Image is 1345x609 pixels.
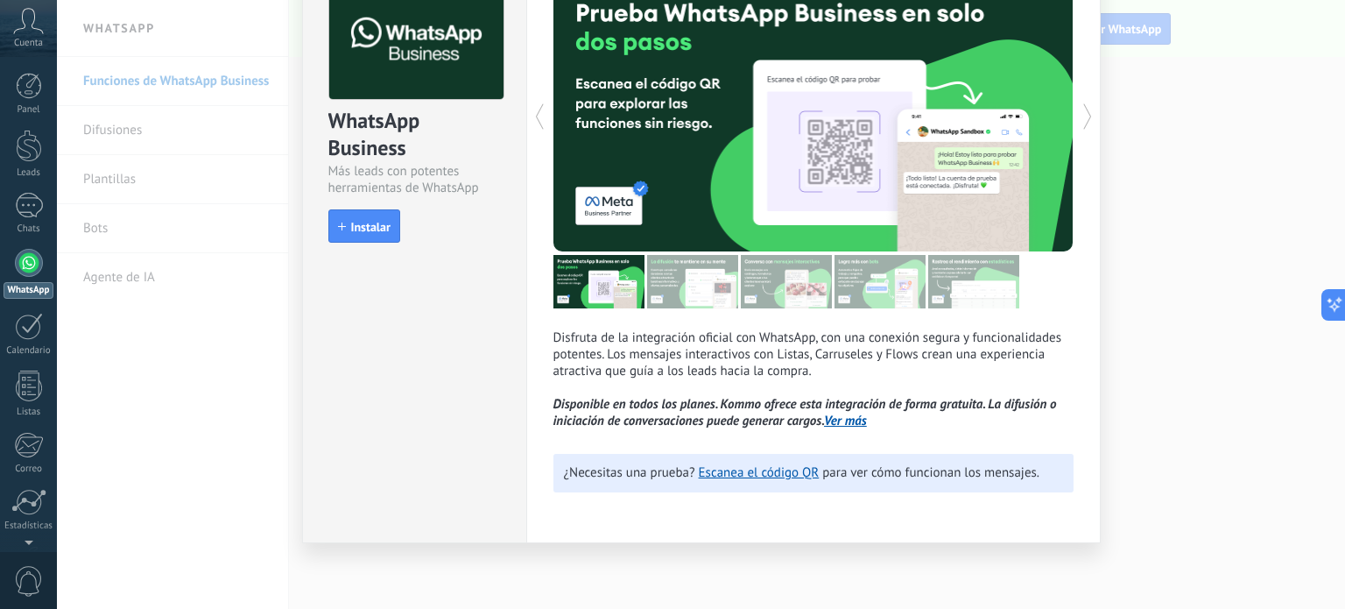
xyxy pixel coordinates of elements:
[928,255,1019,308] img: tour_image_cc377002d0016b7ebaeb4dbe65cb2175.png
[699,464,820,481] a: Escanea el código QR
[834,255,926,308] img: tour_image_62c9952fc9cf984da8d1d2aa2c453724.png
[553,396,1057,429] i: Disponible en todos los planes. Kommo ofrece esta integración de forma gratuita. La difusión o in...
[741,255,832,308] img: tour_image_1009fe39f4f058b759f0df5a2b7f6f06.png
[4,282,53,299] div: WhatsApp
[4,167,54,179] div: Leads
[647,255,738,308] img: tour_image_cc27419dad425b0ae96c2716632553fa.png
[553,329,1074,429] p: Disfruta de la integración oficial con WhatsApp, con una conexión segura y funcionalidades potent...
[4,345,54,357] div: Calendario
[822,464,1039,481] span: para ver cómo funcionan los mensajes.
[4,407,54,418] div: Listas
[4,464,54,475] div: Correo
[14,38,43,49] span: Cuenta
[351,221,391,233] span: Instalar
[4,104,54,116] div: Panel
[564,464,695,481] span: ¿Necesitas una prueba?
[328,209,400,243] button: Instalar
[553,255,644,308] img: tour_image_7a4924cebc22ed9e3259523e50fe4fd6.png
[824,413,867,429] a: Ver más
[328,107,501,163] div: WhatsApp Business
[4,223,54,235] div: Chats
[328,163,501,196] div: Más leads con potentes herramientas de WhatsApp
[4,520,54,532] div: Estadísticas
